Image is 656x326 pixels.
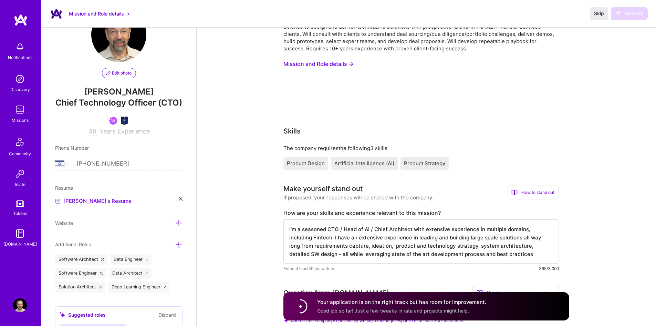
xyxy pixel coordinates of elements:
[55,197,132,205] a: [PERSON_NAME]'s Resume
[283,184,363,194] div: Make yourself stand out
[13,210,27,217] div: Tokens
[317,298,486,306] h4: Your application is on the right track but has room for improvement.
[55,254,107,265] div: Software Architect
[60,311,106,318] div: Suggested roles
[102,68,136,78] button: Edit photo
[283,145,559,152] div: The company requires the following 3 skills
[472,286,559,300] div: How to answer company questions
[11,298,29,312] a: User Avatar
[10,86,30,93] div: Discovery
[55,268,106,279] div: Software Engineer
[283,318,288,323] i: Check
[55,281,105,293] div: Solution Architect
[8,54,32,61] div: Notifications
[55,241,91,247] span: Additional Roles
[12,117,29,124] div: Missions
[55,198,61,204] img: Resume
[13,298,27,312] img: User Avatar
[3,240,37,248] div: [DOMAIN_NAME]
[120,117,128,125] img: CTO Guild
[283,265,335,272] span: Enter at least 20 characters.
[283,288,389,298] div: Question from [DOMAIN_NAME]
[109,268,152,279] div: Data Architect
[100,272,103,275] i: icon Close
[13,72,27,86] img: discovery
[55,145,89,151] span: Phone Number
[110,254,152,265] div: Data Engineer
[106,70,132,76] span: Edit photo
[590,7,608,20] button: Skip
[477,290,483,296] i: icon BookOpen
[16,200,24,207] img: tokens
[13,167,27,181] img: Invite
[283,126,301,136] div: Skills
[156,311,178,319] button: Discard
[99,286,102,288] i: icon Close
[283,16,559,52] div: Experienced Solution Architect with deep technical experience in Computer Science, Engineering, o...
[164,286,166,288] i: icon Close
[179,197,183,201] i: icon Close
[283,58,354,70] button: Mission and Role details →
[9,150,31,157] div: Community
[55,87,183,97] span: [PERSON_NAME]
[69,10,130,17] button: Mission and Role details →
[291,318,464,323] span: Address the company’s question by writing a thorough response of at least 300 characters.
[511,189,518,196] i: icon BookOpen
[507,186,559,199] div: How to stand out
[88,128,97,136] input: XX
[100,128,150,135] span: Years Experience
[109,117,117,125] img: Been on Mission
[50,7,63,21] img: Company Logo
[334,160,394,167] span: Artificial Intelligence (AI)
[594,10,604,17] span: Skip
[76,154,183,174] input: +1 (000) 000-0000
[106,71,111,75] i: icon PencilPurple
[91,7,146,62] img: User Avatar
[60,312,65,318] i: icon SuggestedTeams
[146,272,148,275] i: icon Close
[146,258,148,261] i: icon Close
[14,14,28,26] img: logo
[55,220,73,226] span: Website
[404,160,445,167] span: Product Strategy
[13,227,27,240] img: guide book
[12,134,28,150] img: Community
[13,40,27,54] img: bell
[317,308,469,314] span: Good job so far! Just a few tweaks in rate and projects might help.
[108,281,170,293] div: Deep Learning Engineer
[101,258,104,261] i: icon Close
[539,265,559,272] div: 395/3,000
[283,194,433,201] div: If proposed, your responses will be shared with the company.
[55,97,183,111] span: Chief Technology Officer (CTO)
[55,185,73,191] span: Resume
[283,209,559,217] label: How are your skills and experience relevant to this mission?
[15,181,25,188] div: Invite
[283,219,559,264] textarea: I'm a seasoned CTO / Head of AI / Chief Architect with extensive experience in multiple domains, ...
[287,160,325,167] span: Product Design
[13,103,27,117] img: teamwork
